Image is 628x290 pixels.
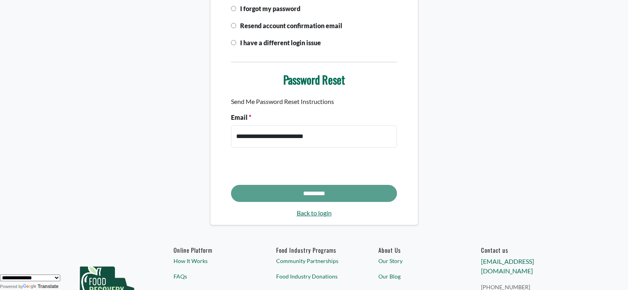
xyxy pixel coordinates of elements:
[231,73,397,86] h3: Password Reset
[276,257,352,265] a: Community Partnerships
[174,257,249,265] a: How It Works
[23,284,59,289] a: Translate
[378,246,454,254] a: About Us
[231,113,251,122] label: Email
[231,97,397,106] p: Send Me Password Reset Instructions
[231,154,351,185] iframe: reCAPTCHA
[226,4,401,21] div: I forgot my password
[378,257,454,265] a: Our Story
[481,257,534,275] a: [EMAIL_ADDRESS][DOMAIN_NAME]
[276,272,352,280] a: Food Industry Donations
[174,272,249,280] a: FAQs
[276,246,352,254] h6: Food Industry Programs
[226,21,401,38] div: Resend account confirmation email
[378,272,454,280] a: Our Blog
[481,246,557,254] h6: Contact us
[226,38,401,55] div: I have a different login issue
[23,284,38,290] img: Google Translate
[174,246,249,254] h6: Online Platform
[231,208,397,218] a: Back to login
